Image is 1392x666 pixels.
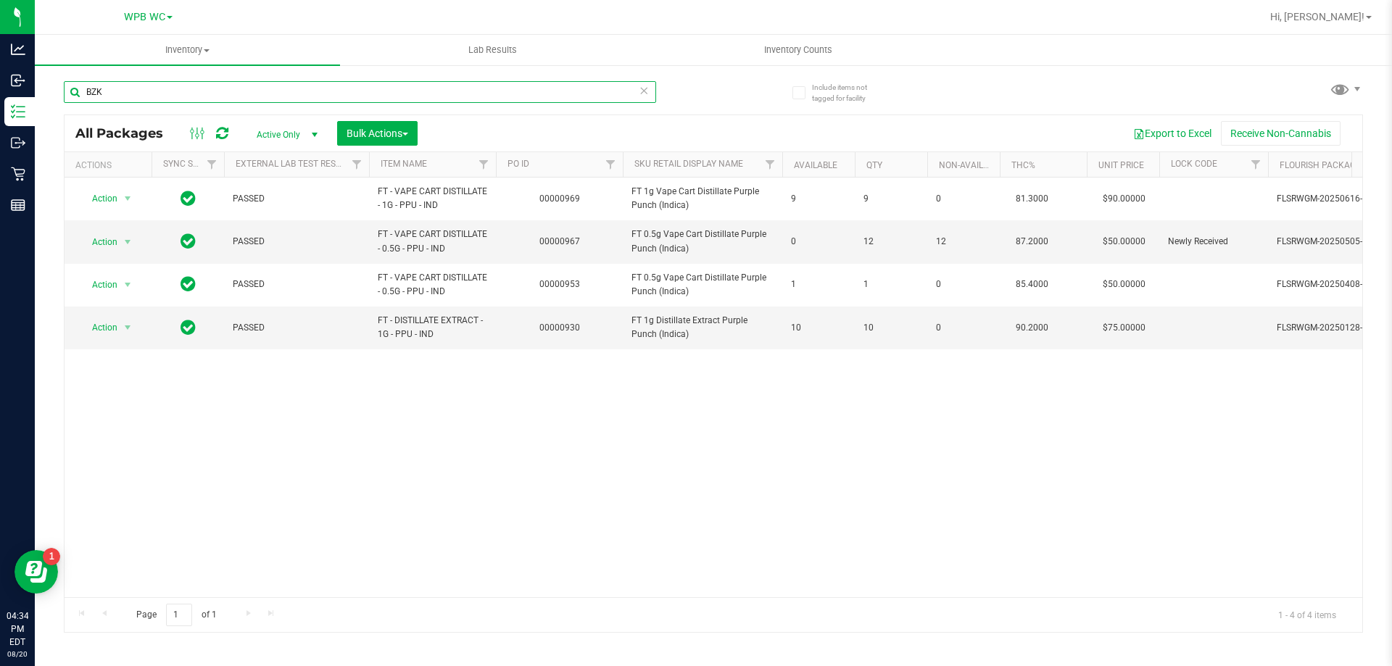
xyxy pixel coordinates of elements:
[124,604,228,626] span: Page of 1
[1171,159,1217,169] a: Lock Code
[1095,231,1153,252] span: $50.00000
[812,82,884,104] span: Include items not tagged for facility
[791,278,846,291] span: 1
[1008,188,1056,209] span: 81.3000
[1124,121,1221,146] button: Export to Excel
[181,274,196,294] span: In Sync
[124,11,165,23] span: WPB WC
[233,235,360,249] span: PASSED
[345,152,369,177] a: Filter
[1244,152,1268,177] a: Filter
[1098,160,1144,170] a: Unit Price
[599,152,623,177] a: Filter
[1168,235,1259,249] span: Newly Received
[11,198,25,212] inline-svg: Reports
[75,125,178,141] span: All Packages
[163,159,219,169] a: Sync Status
[794,160,837,170] a: Available
[378,314,487,341] span: FT - DISTILLATE EXTRACT - 1G - PPU - IND
[936,278,991,291] span: 0
[472,152,496,177] a: Filter
[1267,604,1348,625] span: 1 - 4 of 4 items
[1280,160,1371,170] a: Flourish Package ID
[378,271,487,299] span: FT - VAPE CART DISTILLATE - 0.5G - PPU - IND
[200,152,224,177] a: Filter
[119,188,137,209] span: select
[936,192,991,206] span: 0
[14,550,58,594] iframe: Resource center
[939,160,1003,170] a: Non-Available
[7,609,28,649] p: 04:34 PM EDT
[233,278,360,291] span: PASSED
[539,236,580,246] a: 00000967
[634,159,743,169] a: Sku Retail Display Name
[936,321,991,335] span: 0
[631,185,774,212] span: FT 1g Vape Cart Distillate Purple Punch (Indica)
[791,192,846,206] span: 9
[233,321,360,335] span: PASSED
[1270,11,1364,22] span: Hi, [PERSON_NAME]!
[1095,188,1153,209] span: $90.00000
[43,548,60,565] iframe: Resource center unread badge
[791,235,846,249] span: 0
[449,43,536,57] span: Lab Results
[631,314,774,341] span: FT 1g Distillate Extract Purple Punch (Indica)
[119,275,137,295] span: select
[35,35,340,65] a: Inventory
[1008,317,1056,338] span: 90.2000
[539,279,580,289] a: 00000953
[1008,274,1056,295] span: 85.4000
[1221,121,1341,146] button: Receive Non-Cannabis
[64,81,656,103] input: Search Package ID, Item Name, SKU, Lot or Part Number...
[340,35,645,65] a: Lab Results
[863,235,919,249] span: 12
[507,159,529,169] a: PO ID
[7,649,28,659] p: 08/20
[119,317,137,338] span: select
[539,322,580,333] a: 00000930
[863,321,919,335] span: 10
[181,188,196,209] span: In Sync
[539,193,580,204] a: 00000969
[79,188,118,209] span: Action
[181,317,196,338] span: In Sync
[745,43,852,57] span: Inventory Counts
[758,152,782,177] a: Filter
[79,275,118,295] span: Action
[936,235,991,249] span: 12
[233,192,360,206] span: PASSED
[1095,274,1153,295] span: $50.00000
[863,278,919,291] span: 1
[866,160,882,170] a: Qty
[378,228,487,255] span: FT - VAPE CART DISTILLATE - 0.5G - PPU - IND
[378,185,487,212] span: FT - VAPE CART DISTILLATE - 1G - PPU - IND
[381,159,427,169] a: Item Name
[11,167,25,181] inline-svg: Retail
[337,121,418,146] button: Bulk Actions
[11,104,25,119] inline-svg: Inventory
[11,136,25,150] inline-svg: Outbound
[119,232,137,252] span: select
[75,160,146,170] div: Actions
[1011,160,1035,170] a: THC%
[11,42,25,57] inline-svg: Analytics
[35,43,340,57] span: Inventory
[639,81,649,100] span: Clear
[236,159,349,169] a: External Lab Test Result
[631,271,774,299] span: FT 0.5g Vape Cart Distillate Purple Punch (Indica)
[631,228,774,255] span: FT 0.5g Vape Cart Distillate Purple Punch (Indica)
[79,232,118,252] span: Action
[11,73,25,88] inline-svg: Inbound
[1095,317,1153,338] span: $75.00000
[863,192,919,206] span: 9
[79,317,118,338] span: Action
[181,231,196,251] span: In Sync
[645,35,950,65] a: Inventory Counts
[1008,231,1056,252] span: 87.2000
[347,128,408,139] span: Bulk Actions
[791,321,846,335] span: 10
[166,604,192,626] input: 1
